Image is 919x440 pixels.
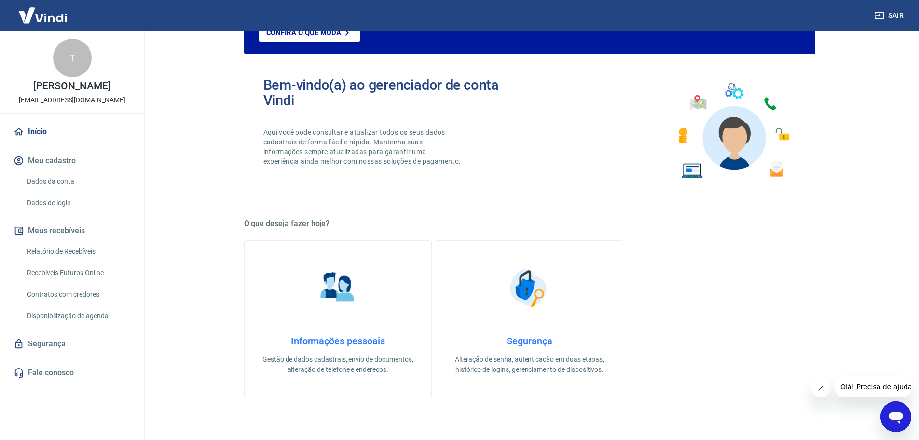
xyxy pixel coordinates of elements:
iframe: Botão para abrir a janela de mensagens [880,401,911,432]
a: Segurança [12,333,133,355]
a: Recebíveis Futuros Online [23,263,133,283]
h5: O que deseja fazer hoje? [244,219,815,228]
img: Informações pessoais [314,264,362,312]
a: Início [12,121,133,142]
a: Dados de login [23,193,133,213]
div: T [53,39,92,77]
img: Vindi [12,0,74,30]
iframe: Fechar mensagem [811,378,831,397]
a: Disponibilização de agenda [23,306,133,326]
h2: Bem-vindo(a) ao gerenciador de conta Vindi [263,77,530,108]
a: Dados da conta [23,171,133,191]
img: Imagem de um avatar masculino com diversos icones exemplificando as funcionalidades do gerenciado... [670,77,796,184]
span: Olá! Precisa de ajuda? [6,7,81,14]
button: Sair [873,7,907,25]
button: Meu cadastro [12,150,133,171]
p: [EMAIL_ADDRESS][DOMAIN_NAME] [19,95,125,105]
p: [PERSON_NAME] [33,81,110,91]
a: Informações pessoaisInformações pessoaisGestão de dados cadastrais, envio de documentos, alteraçã... [244,240,432,398]
a: Contratos com credores [23,284,133,304]
p: Alteração de senha, autenticação em duas etapas, histórico de logins, gerenciamento de dispositivos. [452,355,607,375]
p: Gestão de dados cadastrais, envio de documentos, alteração de telefone e endereços. [260,355,416,375]
h4: Informações pessoais [260,335,416,347]
iframe: Mensagem da empresa [835,376,911,397]
a: Confira o que muda [259,24,360,42]
a: Relatório de Recebíveis [23,241,133,261]
h4: Segurança [452,335,607,347]
img: Segurança [505,264,553,312]
button: Meus recebíveis [12,220,133,241]
p: Aqui você pode consultar e atualizar todos os seus dados cadastrais de forma fácil e rápida. Mant... [263,128,463,166]
p: Confira o que muda [266,28,341,37]
a: SegurançaSegurançaAlteração de senha, autenticação em duas etapas, histórico de logins, gerenciam... [436,240,623,398]
a: Fale conosco [12,362,133,383]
